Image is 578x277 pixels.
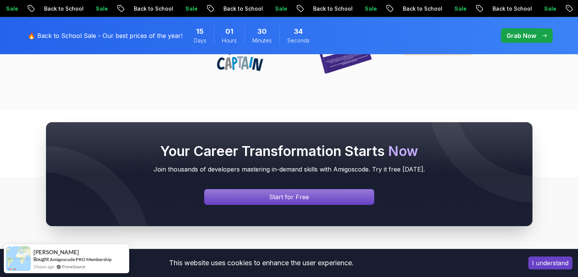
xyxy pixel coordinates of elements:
p: Sale [447,5,472,13]
p: Grab Now [507,31,536,40]
p: 🔥 Back to School Sale - Our best prices of the year! [28,31,182,40]
a: Signin page [204,189,374,205]
button: Accept cookies [528,257,572,269]
span: 30 Minutes [257,26,267,37]
p: Back to School [396,5,447,13]
h2: Your Career Transformation Starts [61,143,517,159]
p: Sale [178,5,203,13]
a: ProveSource [62,263,86,270]
p: Back to School [306,5,358,13]
span: Now [388,143,418,159]
p: Sale [358,5,382,13]
span: Bought [33,256,49,262]
span: 2 hours ago [33,263,54,270]
span: 1 Hours [225,26,233,37]
img: provesource social proof notification image [6,246,31,271]
a: Amigoscode PRO Membership [50,257,112,262]
span: Minutes [252,37,272,44]
span: Days [194,37,206,44]
p: Back to School [485,5,537,13]
span: Hours [222,37,237,44]
span: [PERSON_NAME] [33,249,79,255]
p: Start for Free [269,192,309,201]
p: Back to School [216,5,268,13]
span: Seconds [287,37,310,44]
p: Sale [89,5,113,13]
p: Sale [537,5,561,13]
p: Join thousands of developers mastering in-demand skills with Amigoscode. Try it free [DATE]. [61,165,517,174]
span: 15 Days [196,26,204,37]
p: Sale [268,5,292,13]
span: 34 Seconds [294,26,303,37]
div: This website uses cookies to enhance the user experience. [6,255,517,271]
p: Back to School [127,5,178,13]
p: Back to School [37,5,89,13]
